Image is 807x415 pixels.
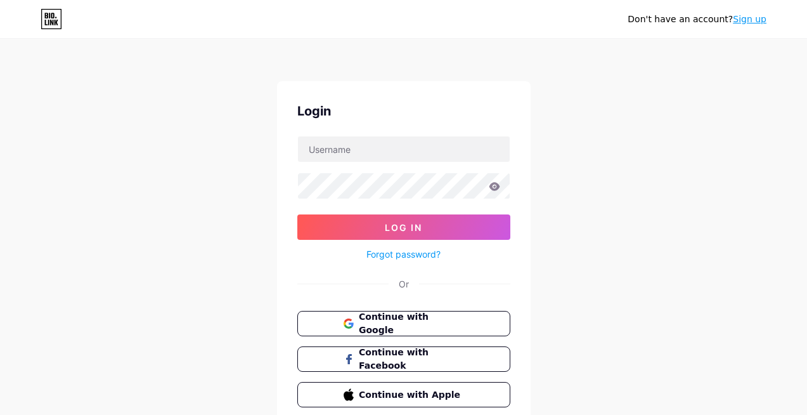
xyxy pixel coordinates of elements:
[298,136,510,162] input: Username
[733,14,766,24] a: Sign up
[366,247,441,261] a: Forgot password?
[297,382,510,407] button: Continue with Apple
[628,13,766,26] div: Don't have an account?
[297,214,510,240] button: Log In
[297,346,510,372] button: Continue with Facebook
[359,310,463,337] span: Continue with Google
[359,346,463,372] span: Continue with Facebook
[385,222,422,233] span: Log In
[359,388,463,402] span: Continue with Apple
[297,102,510,121] div: Login
[399,277,409,291] div: Or
[297,311,510,336] button: Continue with Google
